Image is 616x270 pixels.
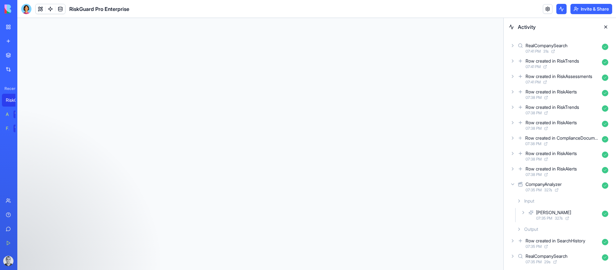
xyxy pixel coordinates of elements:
div: Row created in SearchHistory [526,238,585,244]
button: Invite & Share [570,4,612,14]
div: Row created in RiskAssessments [526,73,592,80]
div: TRY [13,125,24,132]
span: 07:41 PM [526,64,541,69]
div: [PERSON_NAME] [536,209,571,216]
span: 07:35 PM [526,187,542,193]
span: Input [524,198,534,204]
span: 07:35 PM [526,259,542,265]
div: Row created in RiskTrends [526,58,579,64]
a: RiskGuard Pro Enterprise [2,94,28,107]
iframe: Intercom notifications message [91,222,220,267]
span: 07:38 PM [526,95,542,100]
span: 29 s [544,259,551,265]
div: RiskGuard Pro Enterprise [6,97,24,103]
span: 07:38 PM [525,141,541,146]
span: 31 s [543,49,549,54]
div: Row created in RiskTrends [526,104,579,110]
span: 07:38 PM [526,126,542,131]
div: Row created in RiskAlerts [526,150,577,157]
span: Recent [2,86,15,91]
div: RealCompanySearch [526,253,568,259]
div: Row created in RiskAlerts [526,119,577,126]
div: AI Logo Generator [6,111,9,118]
div: CompanyAnalyzer [526,181,562,187]
span: Output [524,226,538,232]
img: ACg8ocLimp_6YqmMyzuKPoMKKx4D_feVDDcj4z_AXxGS2etZJBfd98c=s96-c [3,256,13,266]
span: 07:41 PM [526,49,541,54]
div: Feedback Form [6,125,9,132]
div: Row created in RiskAlerts [526,89,577,95]
span: 07:35 PM [536,216,552,221]
span: 07:38 PM [526,157,542,162]
div: RealCompanySearch [526,42,568,49]
span: 07:38 PM [526,110,542,116]
span: 327 s [544,187,552,193]
a: Feedback FormTRY [2,122,28,135]
span: RiskGuard Pro Enterprise [69,5,129,13]
span: 07:38 PM [526,172,542,177]
a: AI Logo GeneratorTRY [2,108,28,121]
img: logo [4,4,44,13]
div: Row created in RiskAlerts [526,166,577,172]
div: TRY [13,110,24,118]
span: 07:35 PM [526,244,542,249]
span: 327 s [555,216,563,221]
span: Activity [518,23,597,31]
span: 07:41 PM [526,80,541,85]
div: Row created in ComplianceDocuments [525,135,599,141]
